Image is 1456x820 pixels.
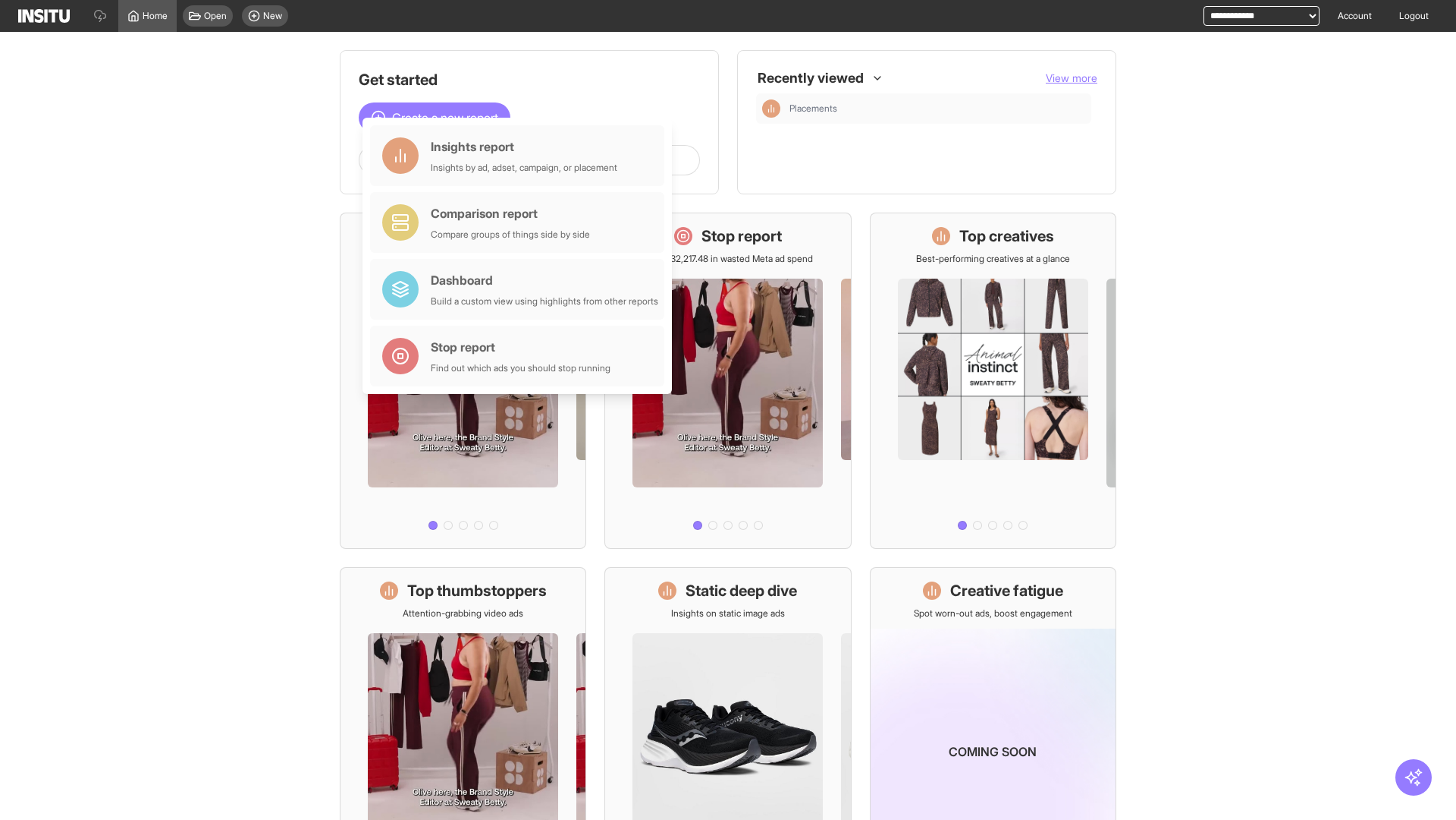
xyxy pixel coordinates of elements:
div: Insights by ad, adset, campaign, or placement [431,162,617,174]
span: Create a new report [392,109,498,127]
div: Insights [762,99,780,118]
div: Compare groups of things side by side [431,229,590,241]
a: What's live nowSee all active ads instantly [340,213,586,549]
p: Best-performing creatives at a glance [916,253,1070,265]
span: New [263,10,282,22]
div: Find out which ads you should stop running [431,362,610,374]
span: Open [204,10,227,22]
span: View more [1046,71,1097,84]
h1: Top creatives [959,225,1054,247]
a: Top creativesBest-performing creatives at a glance [870,213,1116,549]
p: Save £32,217.48 in wasted Meta ad spend [643,253,813,265]
div: Insights report [431,137,617,156]
div: Comparison report [431,204,590,222]
button: Create a new report [359,102,510,133]
img: Logo [18,9,70,23]
div: Dashboard [431,271,658,289]
h1: Get started [359,69,700,90]
p: Attention-grabbing video ads [403,607,523,620]
div: Build a custom view using highlights from other reports [431,295,658,307]
a: Stop reportSave £32,217.48 in wasted Meta ad spend [604,213,851,549]
h1: Static deep dive [686,580,797,601]
span: Home [143,10,168,22]
button: View more [1046,71,1097,86]
span: Placements [789,102,837,115]
div: Stop report [431,338,610,356]
h1: Stop report [701,225,782,247]
p: Insights on static image ads [671,607,785,620]
h1: Top thumbstoppers [407,580,547,601]
span: Placements [789,102,1085,115]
